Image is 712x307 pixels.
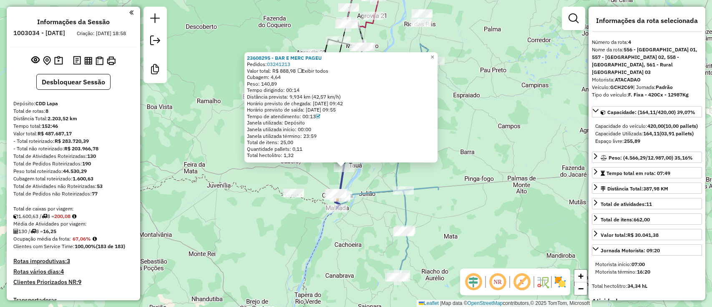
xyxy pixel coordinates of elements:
[428,52,438,62] a: Close popup
[147,10,164,29] a: Nova sessão e pesquisa
[36,74,111,90] button: Desbloquear Sessão
[60,268,64,275] strong: 4
[628,39,631,45] strong: 4
[72,214,76,219] i: Meta Caixas/viagem: 206,52 Diferença: -6,44
[147,61,164,80] a: Criar modelo
[595,137,699,145] div: Espaço livre:
[659,130,694,137] strong: (03,91 pallets)
[13,145,133,152] div: - Total não roteirizado:
[13,268,133,275] h4: Rotas vários dias:
[247,54,322,61] strong: 23608295 - BAR E MERC PAGEU
[13,214,18,219] i: Cubagem total roteirizado
[601,216,650,223] div: Total de itens:
[247,119,435,126] div: Janela utilizada: Depósito
[592,106,702,117] a: Capacidade: (164,11/420,00) 39,07%
[67,257,70,265] strong: 3
[247,100,435,107] div: Horário previsto de chegada: [DATE] 09:42
[13,183,133,190] div: Total de Atividades não Roteirizadas:
[97,183,103,189] strong: 53
[78,278,81,286] strong: 9
[13,100,133,107] div: Depósito:
[13,137,133,145] div: - Total roteirizado:
[601,231,659,239] div: Valor total:
[247,139,435,146] div: Total de itens: 25,00
[633,84,673,90] span: | Jornada:
[440,300,441,306] span: |
[488,272,508,292] span: Ocultar NR
[247,61,435,68] div: Pedidos:
[13,228,133,235] div: 130 / 8 =
[73,236,91,242] strong: 67,06%
[607,109,695,115] span: Capacidade: (164,11/420,00) 39,07%
[430,53,434,60] span: ×
[410,18,431,27] div: Atividade não roteirizada - AG DISTRIBUIDORA DE
[13,160,133,167] div: Total de Pedidos Roteirizados:
[624,138,640,144] strong: 255,89
[553,275,567,289] img: Exibir/Ocultar setores
[13,130,133,137] div: Valor total:
[601,201,652,207] span: Total de atividades:
[463,272,483,292] span: Ocultar deslocamento
[13,220,133,228] div: Média de Atividades por viagem:
[13,107,133,115] div: Total de rotas:
[73,30,129,37] div: Criação: [DATE] 18:58
[411,18,432,27] div: Atividade não roteirizada - AG DISTRIBUIDORA DE
[83,55,94,66] button: Visualizar relatório de Roteirização
[578,271,584,281] span: +
[592,244,702,256] a: Jornada Motorista: 09:20
[247,81,277,87] span: Peso: 140,89
[63,168,87,174] strong: 44.530,29
[512,272,532,292] span: Exibir rótulo
[82,160,91,167] strong: 190
[247,74,281,80] span: Cubagem: 4,64
[595,130,699,137] div: Capacidade Utilizada:
[628,91,689,98] strong: F. Fixa - 420Cx - 12987Kg
[412,10,433,18] div: Atividade não roteirizada - VALMIR
[637,269,650,275] strong: 16:20
[592,119,702,148] div: Capacidade: (164,11/420,00) 39,07%
[615,76,641,83] strong: ATACADAO
[41,54,53,67] button: Centralizar mapa no depósito ou ponto de apoio
[631,261,645,267] strong: 07:00
[325,189,346,198] div: Atividade não roteirizada - DISTRIBUIDORA DE BEBIDAS CARINHANHA LTDA
[38,130,72,137] strong: R$ 487.687,17
[53,54,65,67] button: Painel de Sugestão
[417,300,592,307] div: Map data © contributors,© 2025 TomTom, Microsoft
[656,84,673,90] strong: Padrão
[647,123,664,129] strong: 420,00
[536,275,549,289] img: Fluxo de ruas
[592,84,702,91] div: Veículo:
[129,8,133,17] a: Clique aqui para minimizar o painel
[643,130,659,137] strong: 164,11
[664,123,698,129] strong: (10,00 pallets)
[283,189,304,197] div: Atividade não roteirizada - MERCEARIA LEIDE
[87,153,96,159] strong: 130
[267,61,290,67] a: 03241213
[13,229,18,234] i: Total de Atividades
[247,133,435,140] div: Janela utilizada término: 23:59
[592,91,702,99] div: Tipo do veículo:
[592,282,702,290] div: Total hectolitro:
[42,123,58,129] strong: 152:46
[247,152,435,159] div: Total hectolitro: 1,32
[592,46,697,75] strong: 556 - [GEOGRAPHIC_DATA] 01, 557 - [GEOGRAPHIC_DATA] 02, 558 - [GEOGRAPHIC_DATA], 561 - Rural [GEO...
[54,213,70,219] strong: 200,08
[247,146,435,152] div: Quantidade pallets: 0,11
[643,185,668,192] span: 387,98 KM
[592,257,702,279] div: Jornada Motorista: 09:20
[578,283,584,294] span: −
[592,167,702,178] a: Tempo total em rota: 07:49
[326,190,347,198] div: Atividade não roteirizada - DISTRIBUIDORA DE BEBIDAS CARINHANHA LTDA
[75,243,96,249] strong: 100,00%
[13,122,133,130] div: Tempo total:
[13,152,133,160] div: Total de Atividades Roteirizadas:
[592,297,702,305] h4: Atividades
[94,55,105,67] button: Visualizar Romaneio
[610,84,633,90] strong: GCH2C69
[592,17,702,25] h4: Informações da rota selecionada
[13,115,133,122] div: Distância Total:
[43,228,56,234] strong: 16,25
[411,9,432,18] div: Atividade não roteirizada - BAR QUIOSQUE DA PRAC
[595,261,699,268] div: Motorista início:
[13,190,133,198] div: Total de Pedidos não Roteirizados:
